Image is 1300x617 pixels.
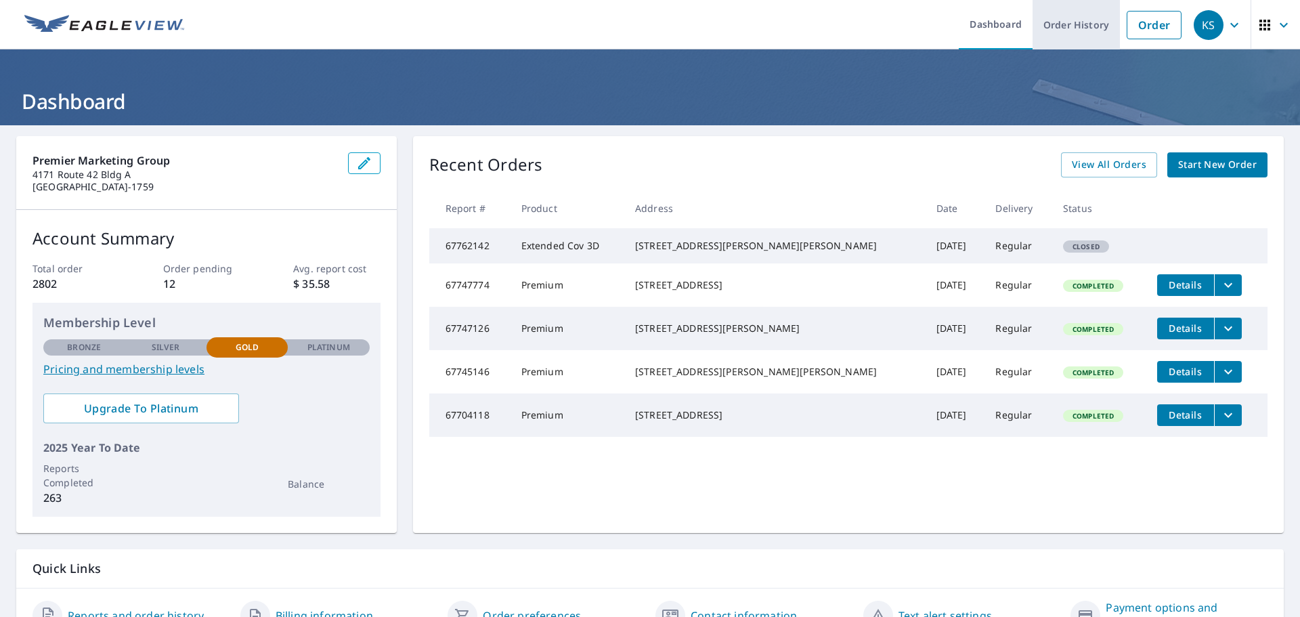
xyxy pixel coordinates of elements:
td: [DATE] [926,228,985,263]
span: Start New Order [1178,156,1257,173]
p: Bronze [67,341,101,354]
span: Completed [1064,324,1122,334]
a: View All Orders [1061,152,1157,177]
p: Balance [288,477,369,491]
p: 263 [43,490,125,506]
td: Regular [984,263,1052,307]
button: filesDropdownBtn-67704118 [1214,404,1242,426]
td: 67745146 [429,350,511,393]
td: [DATE] [926,307,985,350]
td: Regular [984,228,1052,263]
td: 67762142 [429,228,511,263]
td: Regular [984,350,1052,393]
button: detailsBtn-67747774 [1157,274,1214,296]
p: Membership Level [43,314,370,332]
p: 4171 Route 42 Bldg A [32,169,337,181]
a: Upgrade To Platinum [43,393,239,423]
p: [GEOGRAPHIC_DATA]-1759 [32,181,337,193]
th: Delivery [984,188,1052,228]
td: Regular [984,393,1052,437]
h1: Dashboard [16,87,1284,115]
button: filesDropdownBtn-67745146 [1214,361,1242,383]
div: [STREET_ADDRESS][PERSON_NAME][PERSON_NAME] [635,365,915,379]
span: Completed [1064,411,1122,421]
td: 67747774 [429,263,511,307]
button: detailsBtn-67745146 [1157,361,1214,383]
p: Order pending [163,261,250,276]
div: [STREET_ADDRESS][PERSON_NAME] [635,322,915,335]
span: Details [1165,408,1206,421]
td: [DATE] [926,263,985,307]
button: filesDropdownBtn-67747126 [1214,318,1242,339]
th: Address [624,188,926,228]
td: Premium [511,263,624,307]
a: Order [1127,11,1182,39]
p: Gold [236,341,259,354]
td: Premium [511,393,624,437]
div: [STREET_ADDRESS] [635,278,915,292]
span: Upgrade To Platinum [54,401,228,416]
td: 67704118 [429,393,511,437]
p: 2025 Year To Date [43,440,370,456]
p: Avg. report cost [293,261,380,276]
p: 2802 [32,276,119,292]
span: Completed [1064,368,1122,377]
td: [DATE] [926,350,985,393]
div: [STREET_ADDRESS] [635,408,915,422]
th: Date [926,188,985,228]
span: Details [1165,278,1206,291]
span: Completed [1064,281,1122,291]
td: Premium [511,350,624,393]
td: Extended Cov 3D [511,228,624,263]
td: 67747126 [429,307,511,350]
p: Recent Orders [429,152,543,177]
p: $ 35.58 [293,276,380,292]
span: View All Orders [1072,156,1146,173]
p: Silver [152,341,180,354]
td: [DATE] [926,393,985,437]
p: Reports Completed [43,461,125,490]
p: Account Summary [32,226,381,251]
p: Quick Links [32,560,1267,577]
span: Closed [1064,242,1108,251]
span: Details [1165,322,1206,335]
td: Premium [511,307,624,350]
p: Premier Marketing Group [32,152,337,169]
td: Regular [984,307,1052,350]
th: Status [1052,188,1146,228]
p: Platinum [307,341,350,354]
span: Details [1165,365,1206,378]
th: Product [511,188,624,228]
p: Total order [32,261,119,276]
th: Report # [429,188,511,228]
button: filesDropdownBtn-67747774 [1214,274,1242,296]
a: Start New Order [1167,152,1267,177]
button: detailsBtn-67704118 [1157,404,1214,426]
div: KS [1194,10,1223,40]
img: EV Logo [24,15,184,35]
p: 12 [163,276,250,292]
button: detailsBtn-67747126 [1157,318,1214,339]
div: [STREET_ADDRESS][PERSON_NAME][PERSON_NAME] [635,239,915,253]
a: Pricing and membership levels [43,361,370,377]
